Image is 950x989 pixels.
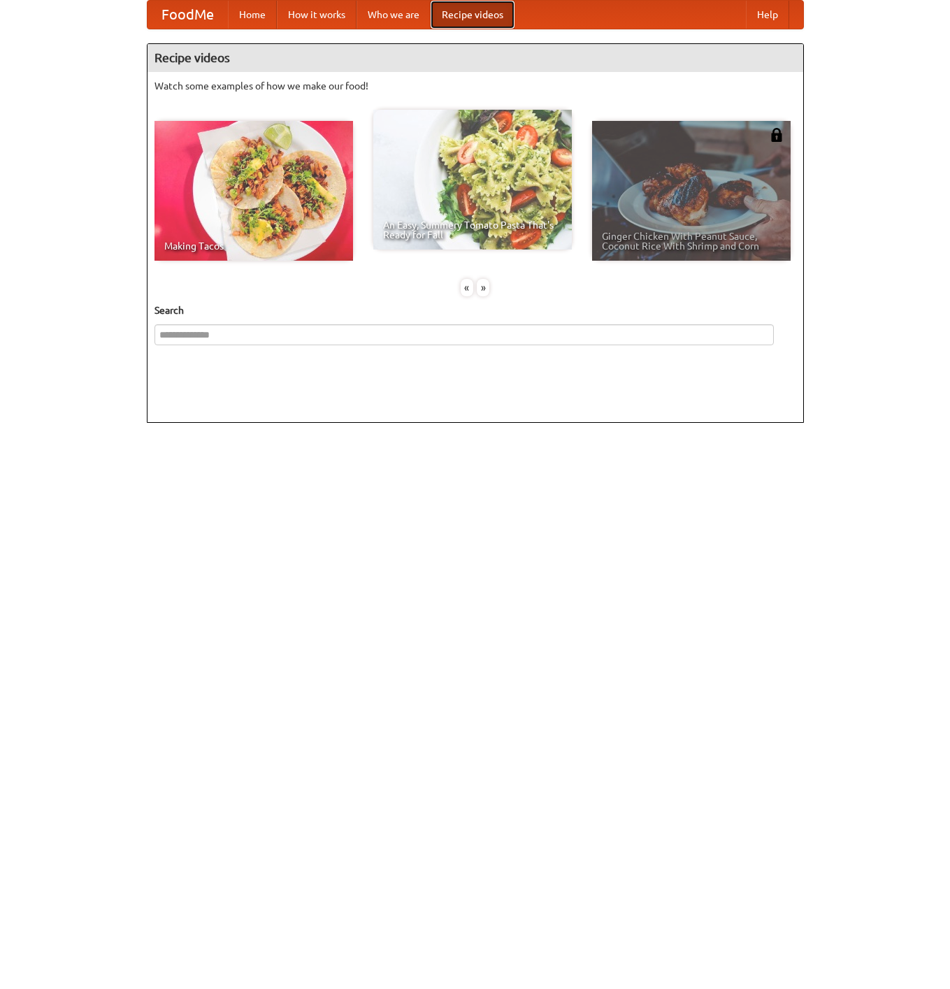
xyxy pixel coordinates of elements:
h5: Search [154,303,796,317]
a: Who we are [357,1,431,29]
p: Watch some examples of how we make our food! [154,79,796,93]
div: « [461,279,473,296]
div: » [477,279,489,296]
a: FoodMe [147,1,228,29]
span: An Easy, Summery Tomato Pasta That's Ready for Fall [383,220,562,240]
h4: Recipe videos [147,44,803,72]
a: Recipe videos [431,1,514,29]
span: Making Tacos [164,241,343,251]
a: How it works [277,1,357,29]
a: An Easy, Summery Tomato Pasta That's Ready for Fall [373,110,572,250]
a: Help [746,1,789,29]
a: Making Tacos [154,121,353,261]
a: Home [228,1,277,29]
img: 483408.png [770,128,784,142]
